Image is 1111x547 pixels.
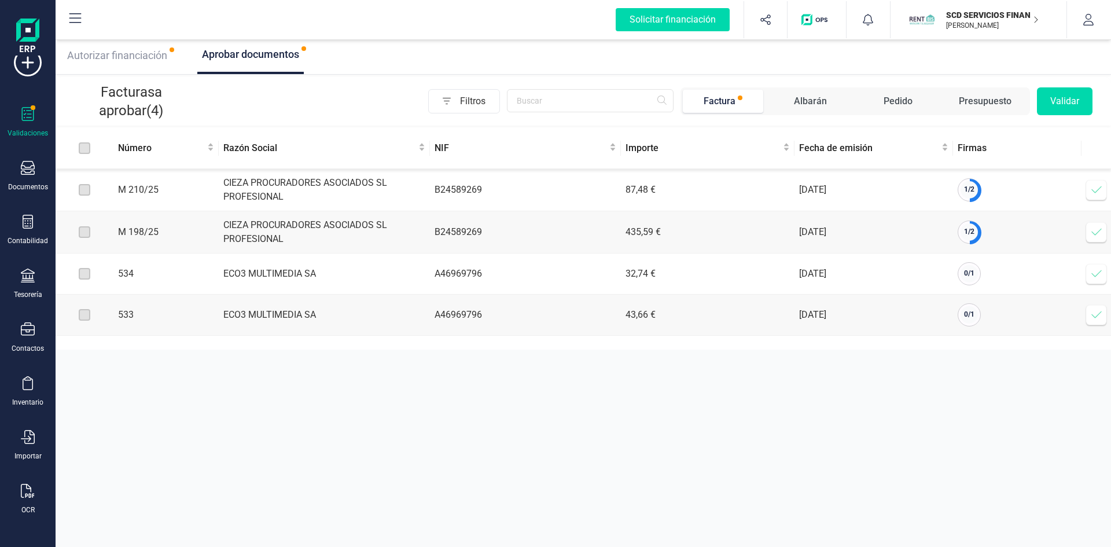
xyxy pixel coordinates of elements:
td: CIEZA PROCURADORES ASOCIADOS SL PROFESIONAL [219,169,430,211]
td: A46969796 [430,254,621,295]
td: B24589269 [430,211,621,254]
span: 1 / 2 [964,185,974,193]
td: 534 [113,254,219,295]
div: Solicitar financiación [616,8,730,31]
td: CIEZA PROCURADORES ASOCIADOS SL PROFESIONAL [219,211,430,254]
span: Número [118,141,205,155]
div: Documentos [8,182,48,192]
td: 32,74 € [621,254,794,295]
span: Importe [626,141,781,155]
div: Contabilidad [8,236,48,245]
button: SCSCD SERVICIOS FINANCIEROS SL[PERSON_NAME] [904,1,1053,38]
td: [DATE] [794,295,953,336]
td: 435,59 € [621,211,794,254]
td: A46969796 [430,295,621,336]
span: 0 / 1 [964,310,974,318]
img: Logo de OPS [801,14,832,25]
td: B24589269 [430,169,621,211]
input: Buscar [507,89,674,112]
td: ECO3 MULTIMEDIA SA [219,295,430,336]
td: [DATE] [794,211,953,254]
td: 43,66 € [621,295,794,336]
td: M 210/25 [113,169,219,211]
span: NIF [435,141,607,155]
div: Contactos [12,344,44,353]
div: Factura [704,94,735,108]
td: ECO3 MULTIMEDIA SA [219,254,430,295]
th: Firmas [953,128,1081,169]
span: Razón Social [223,141,416,155]
td: [DATE] [794,254,953,295]
p: SCD SERVICIOS FINANCIEROS SL [946,9,1039,21]
td: 87,48 € [621,169,794,211]
div: OCR [21,505,35,515]
div: Importar [14,451,42,461]
div: Presupuesto [959,94,1011,108]
span: Aprobar documentos [202,48,299,60]
button: Filtros [428,89,500,113]
span: 1 / 2 [964,227,974,236]
img: Logo Finanedi [16,19,39,56]
img: SC [909,7,935,32]
div: Validaciones [8,129,48,138]
span: Autorizar financiación [67,49,167,61]
p: Facturas a aprobar (4) [74,83,188,120]
div: Pedido [884,94,913,108]
span: 0 / 1 [964,269,974,277]
span: Filtros [460,90,499,113]
button: Logo de OPS [794,1,839,38]
button: Solicitar financiación [602,1,744,38]
button: Validar [1037,87,1092,115]
div: Inventario [12,398,43,407]
span: Fecha de emisión [799,141,939,155]
td: M 198/25 [113,211,219,254]
td: [DATE] [794,169,953,211]
div: Albarán [794,94,827,108]
td: 533 [113,295,219,336]
div: Tesorería [14,290,42,299]
p: [PERSON_NAME] [946,21,1039,30]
